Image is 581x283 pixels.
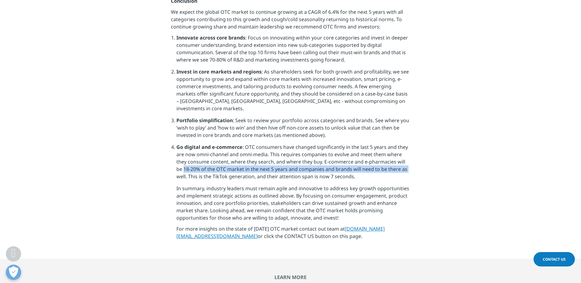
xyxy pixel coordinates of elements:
[176,144,243,150] strong: Go digital and e-commerce
[534,252,575,266] a: Contact Us
[176,117,410,143] li: : Seek to review your portfolio across categories and brands. See where you ‘wish to play’ and ‘h...
[176,225,385,240] a: [DOMAIN_NAME][EMAIL_ADDRESS][DOMAIN_NAME]
[176,34,410,68] li: : Focus on innovating within your core categories and invest in deeper consumer understanding, br...
[176,68,410,117] li: : As shareholders seek for both growth and profitability, we see opportunity to grow and expand w...
[110,274,471,280] h2: Learn More
[176,143,410,185] li: : OTC consumers have changed significantly in the last 5 years and they are now omni-channel and ...
[6,265,21,280] button: Odpri nastavitve
[543,257,566,262] span: Contact Us
[171,8,410,34] p: We expect the global OTC market to continue growing at a CAGR of 6.4% for the next 5 years with a...
[176,34,245,41] strong: Innovate across core brands
[176,117,233,124] strong: Portfolio simplification
[176,225,410,243] p: For more insights on the state of [DATE] OTC market contact out team at or click the CONTACT US b...
[176,185,410,225] p: In summary, industry leaders must remain agile and innovative to address key growth opportunities...
[176,68,262,75] strong: Invest in core markets and regions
